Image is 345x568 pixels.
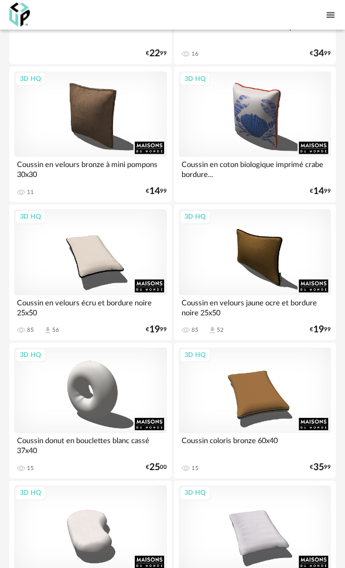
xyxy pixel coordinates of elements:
[15,210,46,225] div: 3D HQ
[310,464,331,471] div: € 99
[192,465,199,472] div: 15
[313,188,324,195] span: 14
[179,295,332,319] div: Coussin en velours jaune ocre et bordure noire 25x50
[192,50,199,57] div: 16
[174,67,336,203] a: 3D HQ Coussin en coton biologique imprimé crabe bordure... €1499
[9,67,172,203] a: 3D HQ Coussin en velours bronze à mini pompons 30x30 11 €1499
[146,464,167,471] div: € 00
[15,486,46,501] div: 3D HQ
[179,486,211,501] div: 3D HQ
[52,326,59,334] div: 56
[27,326,34,334] div: 85
[149,326,160,334] span: 19
[179,348,211,363] div: 3D HQ
[14,157,167,181] div: Coussin en velours bronze à mini pompons 30x30
[179,433,332,457] div: Coussin coloris bronze 60x40
[179,157,332,181] div: Coussin en coton biologique imprimé crabe bordure...
[149,188,160,195] span: 14
[179,72,211,87] div: 3D HQ
[43,326,52,335] span: Download icon
[14,433,167,457] div: Coussin donut en bouclettes blanc cassé 37x40
[192,326,199,334] div: 85
[146,326,167,334] div: € 99
[179,19,332,43] div: Coussin en lin vert kaki motif léopard 45x45
[313,326,324,334] span: 19
[146,188,167,195] div: € 99
[217,326,224,334] div: 52
[146,50,167,57] div: € 99
[208,326,217,335] span: Download icon
[149,50,160,57] span: 22
[149,464,160,471] span: 25
[310,50,331,57] div: € 99
[9,3,30,27] img: OXP
[313,50,324,57] span: 34
[9,205,172,341] a: 3D HQ Coussin en velours écru et bordure noire 25x50 85 Download icon 56 €1999
[27,465,34,472] div: 15
[14,295,167,319] div: Coussin en velours écru et bordure noire 25x50
[174,343,336,479] a: 3D HQ Coussin coloris bronze 60x40 15 €3599
[310,326,331,334] div: € 99
[310,188,331,195] div: € 99
[15,348,46,363] div: 3D HQ
[14,19,167,43] div: Coussin à volants en coton blanc 60x40
[174,205,336,341] a: 3D HQ Coussin en velours jaune ocre et bordure noire 25x50 85 Download icon 52 €1999
[179,210,211,225] div: 3D HQ
[15,72,46,87] div: 3D HQ
[325,9,336,21] span: Menu icon
[27,189,34,196] div: 11
[9,343,172,479] a: 3D HQ Coussin donut en bouclettes blanc cassé 37x40 15 €2500
[313,464,324,471] span: 35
